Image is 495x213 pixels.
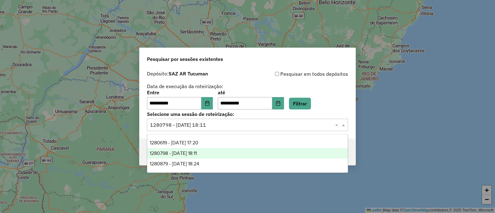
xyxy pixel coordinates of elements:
[147,134,348,173] ng-dropdown-panel: Options list
[218,89,284,96] label: até
[147,55,223,63] span: Pesquisar por sessões existentes
[147,70,208,77] label: Depósito:
[289,98,311,109] button: Filtrar
[150,161,199,166] span: 1280879 - [DATE] 18:24
[150,151,197,156] span: 1280798 - [DATE] 18:11
[147,110,348,118] label: Selecione uma sessão de roteirização:
[147,89,213,96] label: Entre
[201,97,213,109] button: Choose Date
[169,70,208,77] strong: SAZ AR Tucuman
[272,97,284,109] button: Choose Date
[150,140,198,145] span: 1280619 - [DATE] 17:20
[147,83,223,90] label: Data de execução da roteirização:
[247,70,348,78] div: Pesquisar em todos depósitos
[335,121,340,129] span: Clear all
